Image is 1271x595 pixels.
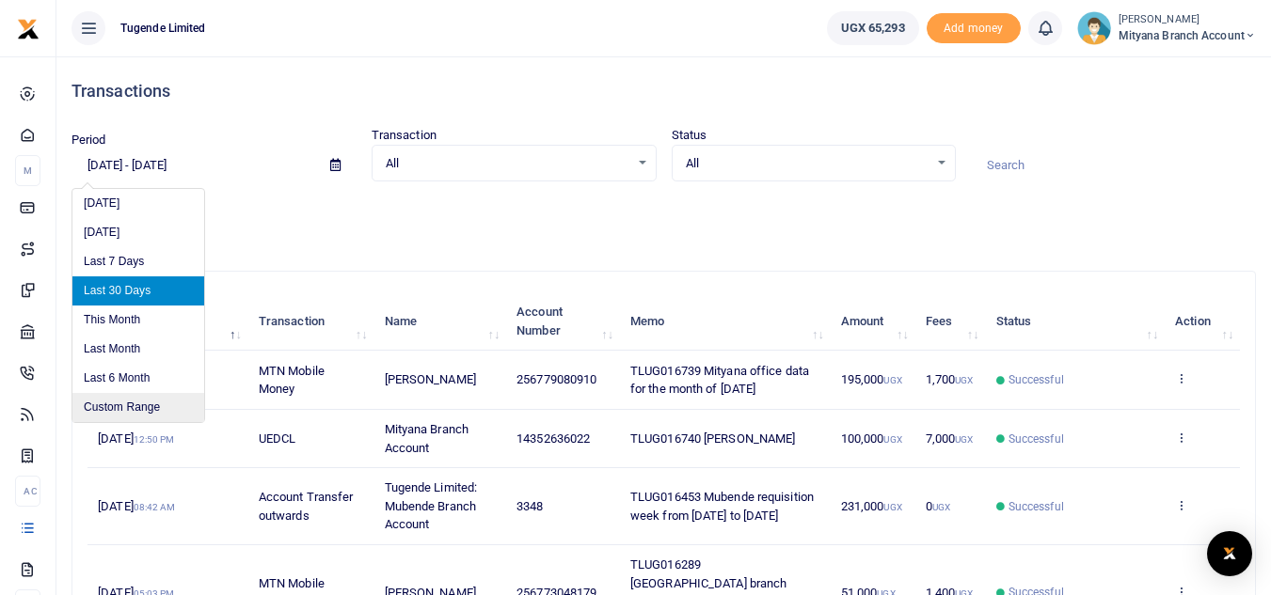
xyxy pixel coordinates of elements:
[630,431,795,446] span: TLUG016740 [PERSON_NAME]
[71,81,1256,102] h4: Transactions
[827,11,919,45] a: UGX 65,293
[630,364,809,397] span: TLUG016739 Mityana office data for the month of [DATE]
[1009,431,1064,447] span: Successful
[17,18,40,40] img: logo-small
[17,21,40,35] a: logo-small logo-large logo-large
[1119,27,1256,44] span: Mityana Branch Account
[620,292,831,351] th: Memo: activate to sort column ascending
[831,292,915,351] th: Amount: activate to sort column ascending
[883,375,901,385] small: UGX
[98,431,174,446] span: [DATE]
[1009,371,1064,388] span: Successful
[1077,11,1256,45] a: profile-user [PERSON_NAME] Mityana Branch Account
[841,499,902,513] span: 231,000
[841,19,905,38] span: UGX 65,293
[72,247,204,276] li: Last 7 Days
[134,502,176,512] small: 08:42 AM
[516,431,590,446] span: 14352636022
[134,434,175,445] small: 12:50 PM
[72,335,204,364] li: Last Month
[113,20,214,37] span: Tugende Limited
[98,499,175,513] span: [DATE]
[926,431,974,446] span: 7,000
[72,189,204,218] li: [DATE]
[259,490,354,523] span: Account Transfer outwards
[71,131,106,149] label: Period
[372,126,437,145] label: Transaction
[1165,292,1240,351] th: Action: activate to sort column ascending
[72,276,204,305] li: Last 30 Days
[15,476,40,507] li: Ac
[1207,531,1252,576] div: Open Intercom Messenger
[71,149,315,181] input: select period
[1009,498,1064,515] span: Successful
[385,480,478,531] span: Tugende Limited: Mubende Branch Account
[927,13,1021,44] span: Add money
[72,305,204,335] li: This Month
[1119,12,1256,28] small: [PERSON_NAME]
[373,292,506,351] th: Name: activate to sort column ascending
[985,292,1165,351] th: Status: activate to sort column ascending
[506,292,620,351] th: Account Number: activate to sort column ascending
[686,154,929,173] span: All
[672,126,707,145] label: Status
[385,422,469,455] span: Mityana Branch Account
[1077,11,1111,45] img: profile-user
[841,372,902,386] span: 195,000
[926,372,974,386] span: 1,700
[630,490,814,523] span: TLUG016453 Mubende requisition week from [DATE] to [DATE]
[385,372,476,386] span: [PERSON_NAME]
[248,292,374,351] th: Transaction: activate to sort column ascending
[927,13,1021,44] li: Toup your wallet
[386,154,629,173] span: All
[259,364,325,397] span: MTN Mobile Money
[915,292,986,351] th: Fees: activate to sort column ascending
[72,364,204,393] li: Last 6 Month
[955,434,973,445] small: UGX
[819,11,927,45] li: Wallet ballance
[971,149,1256,181] input: Search
[927,20,1021,34] a: Add money
[883,502,901,512] small: UGX
[926,499,950,513] span: 0
[883,434,901,445] small: UGX
[259,431,296,446] span: UEDCL
[841,431,902,446] span: 100,000
[15,155,40,186] li: M
[955,375,973,385] small: UGX
[72,218,204,247] li: [DATE]
[516,499,543,513] span: 3348
[932,502,950,512] small: UGX
[72,393,204,422] li: Custom Range
[516,372,596,386] span: 256779080910
[71,204,1256,224] p: Download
